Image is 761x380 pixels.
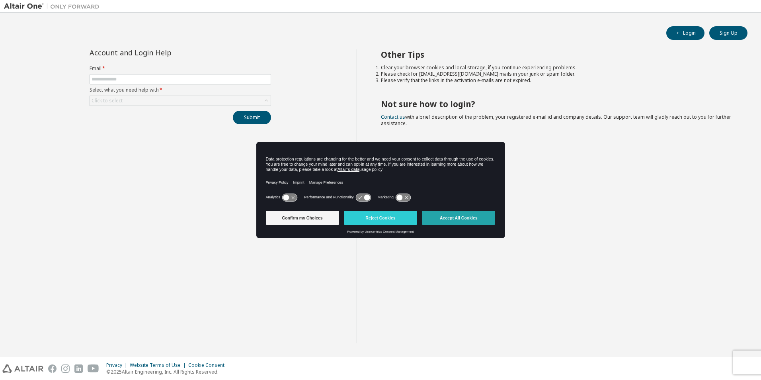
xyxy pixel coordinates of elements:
h2: Not sure how to login? [381,99,734,109]
label: Select what you need help with [90,87,271,93]
h2: Other Tips [381,49,734,60]
img: Altair One [4,2,103,10]
img: instagram.svg [61,364,70,373]
li: Please check for [EMAIL_ADDRESS][DOMAIN_NAME] mails in your junk or spam folder. [381,71,734,77]
img: youtube.svg [88,364,99,373]
button: Sign Up [709,26,747,40]
button: Login [666,26,704,40]
li: Please verify that the links in the activation e-mails are not expired. [381,77,734,84]
img: linkedin.svg [74,364,83,373]
img: altair_logo.svg [2,364,43,373]
p: © 2025 Altair Engineering, Inc. All Rights Reserved. [106,368,229,375]
label: Email [90,65,271,72]
div: Click to select [90,96,271,106]
div: Cookie Consent [188,362,229,368]
img: facebook.svg [48,364,57,373]
div: Click to select [92,98,123,104]
div: Account and Login Help [90,49,235,56]
div: Website Terms of Use [130,362,188,368]
button: Submit [233,111,271,124]
div: Privacy [106,362,130,368]
span: with a brief description of the problem, your registered e-mail id and company details. Our suppo... [381,114,731,127]
li: Clear your browser cookies and local storage, if you continue experiencing problems. [381,65,734,71]
a: Contact us [381,114,405,120]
